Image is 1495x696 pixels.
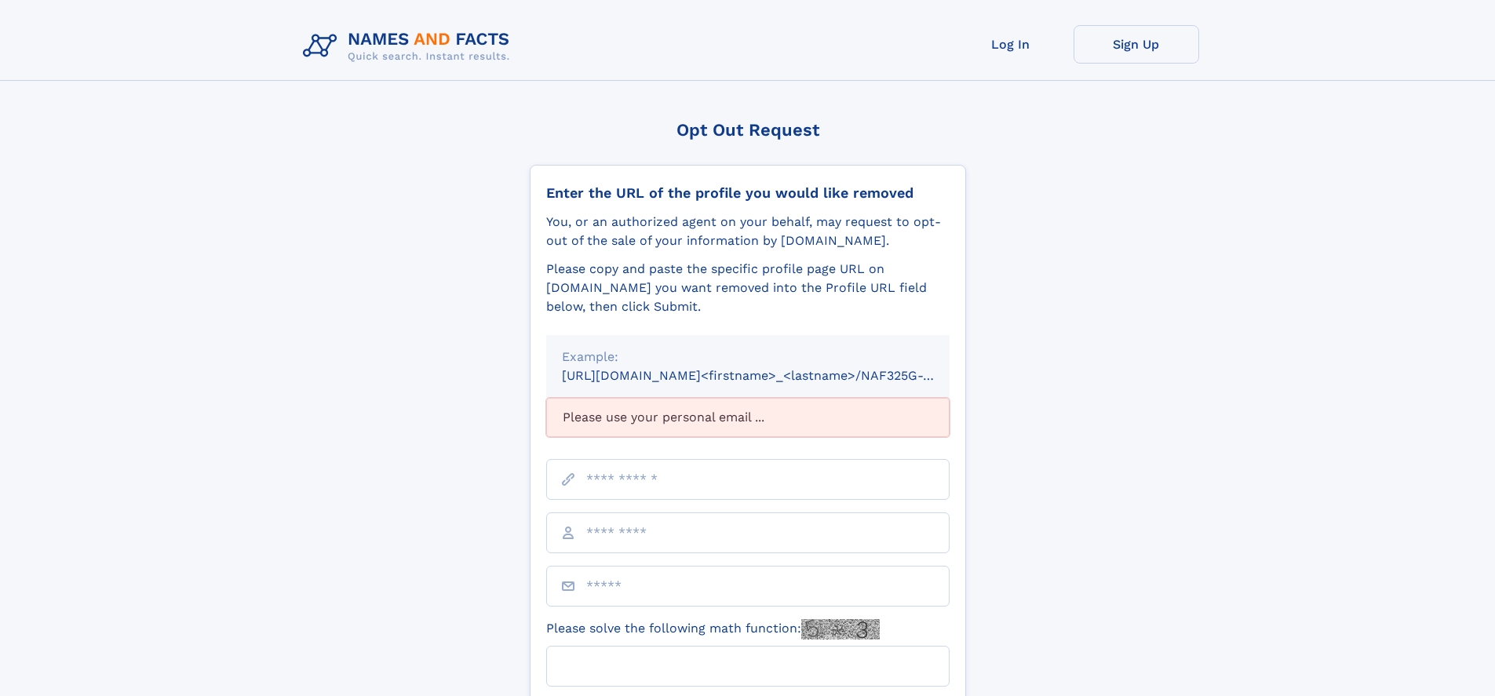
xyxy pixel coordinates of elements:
div: You, or an authorized agent on your behalf, may request to opt-out of the sale of your informatio... [546,213,950,250]
img: Logo Names and Facts [297,25,523,67]
div: Example: [562,348,934,366]
div: Please use your personal email ... [546,398,950,437]
small: [URL][DOMAIN_NAME]<firstname>_<lastname>/NAF325G-xxxxxxxx [562,368,979,383]
div: Enter the URL of the profile you would like removed [546,184,950,202]
a: Sign Up [1074,25,1199,64]
div: Opt Out Request [530,120,966,140]
div: Please copy and paste the specific profile page URL on [DOMAIN_NAME] you want removed into the Pr... [546,260,950,316]
label: Please solve the following math function: [546,619,880,640]
a: Log In [948,25,1074,64]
